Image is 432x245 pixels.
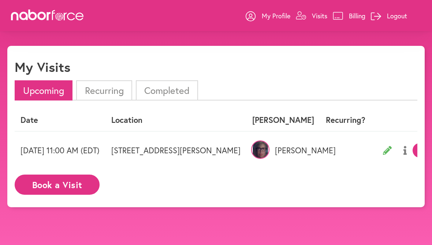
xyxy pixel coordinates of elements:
th: Date [15,109,105,131]
a: Book a Visit [15,180,100,187]
th: Location [105,109,246,131]
td: [STREET_ADDRESS][PERSON_NAME] [105,131,246,169]
p: [PERSON_NAME] [252,146,314,155]
li: Completed [136,80,198,100]
li: Upcoming [15,80,72,100]
p: Billing [349,11,365,20]
p: Logout [387,11,407,20]
td: [DATE] 11:00 AM (EDT) [15,131,105,169]
li: Recurring [76,80,132,100]
a: Visits [296,5,327,27]
th: [PERSON_NAME] [246,109,320,131]
p: Visits [312,11,327,20]
button: Book a Visit [15,175,100,195]
p: My Profile [262,11,290,20]
a: Billing [333,5,365,27]
a: My Profile [246,5,290,27]
h1: My Visits [15,59,70,75]
th: Recurring? [320,109,371,131]
a: Logout [371,5,407,27]
img: nbil7nzJRMOxsXNodhN1 [251,140,269,159]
